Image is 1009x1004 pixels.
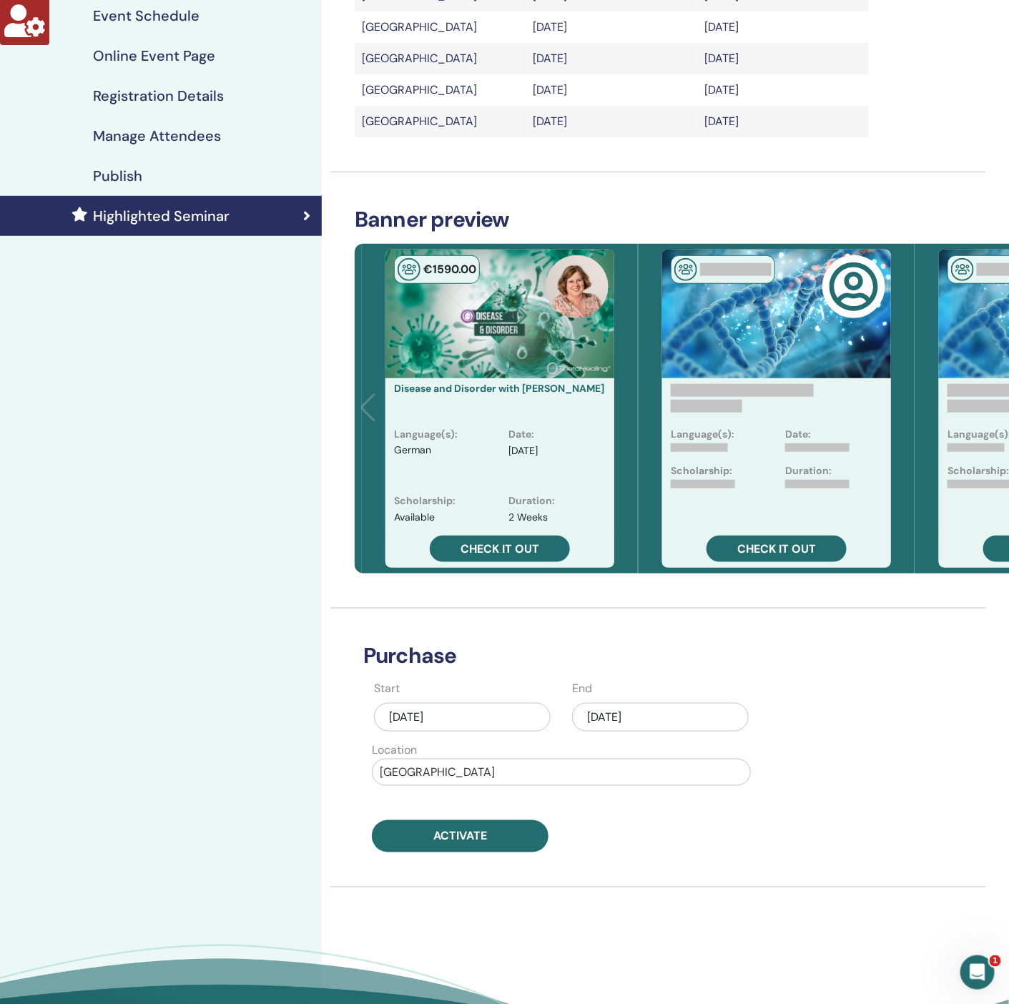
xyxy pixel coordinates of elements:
p: [DATE] [508,443,538,458]
div: [DATE] [572,703,749,732]
td: [GEOGRAPHIC_DATA] [355,43,526,74]
p: Scholarship: [948,463,1009,478]
h4: Registration Details [93,87,224,104]
p: Scholarship : [394,493,456,508]
p: Duration: [785,463,832,478]
h4: Publish [93,167,142,184]
p: Date : [508,427,534,442]
td: [DATE] [526,106,698,137]
span: Activate [433,829,487,844]
h4: Manage Attendees [93,127,221,144]
p: Scholarship: [671,463,732,478]
a: Check it out [707,536,847,562]
p: Available [394,510,435,525]
td: [DATE] [697,43,869,74]
td: [DATE] [697,74,869,106]
img: In-Person Seminar [951,258,974,281]
label: End [572,680,592,697]
label: Location [372,742,417,759]
img: user-circle-regular.svg [829,262,879,312]
label: Start [374,680,400,697]
td: [DATE] [526,11,698,43]
img: In-Person Seminar [674,258,697,281]
td: [DATE] [526,43,698,74]
p: Language(s): [671,427,734,442]
iframe: Intercom live chat [960,955,995,990]
a: Check it out [430,536,570,562]
h3: Purchase [355,643,869,669]
span: Check it out [737,541,816,556]
td: [DATE] [526,74,698,106]
td: [GEOGRAPHIC_DATA] [355,11,526,43]
p: 2 Weeks [508,510,548,525]
button: Activate [372,820,548,852]
a: Disease and Disorder with [PERSON_NAME] [394,382,604,395]
h4: Highlighted Seminar [93,207,230,225]
h4: Event Schedule [93,7,200,24]
p: Date: [785,427,811,442]
td: [GEOGRAPHIC_DATA] [355,74,526,106]
td: [GEOGRAPHIC_DATA] [355,106,526,137]
span: € 1590 .00 [423,262,476,277]
td: [DATE] [697,106,869,137]
td: [DATE] [697,11,869,43]
div: [DATE] [374,703,551,732]
p: Duration : [508,493,555,508]
h4: Online Event Page [93,47,215,64]
span: 1 [990,955,1001,967]
p: German [394,443,431,482]
span: Check it out [461,541,539,556]
img: default.jpg [546,255,609,318]
img: In-Person Seminar [398,258,420,281]
p: Language(s) : [394,427,458,442]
